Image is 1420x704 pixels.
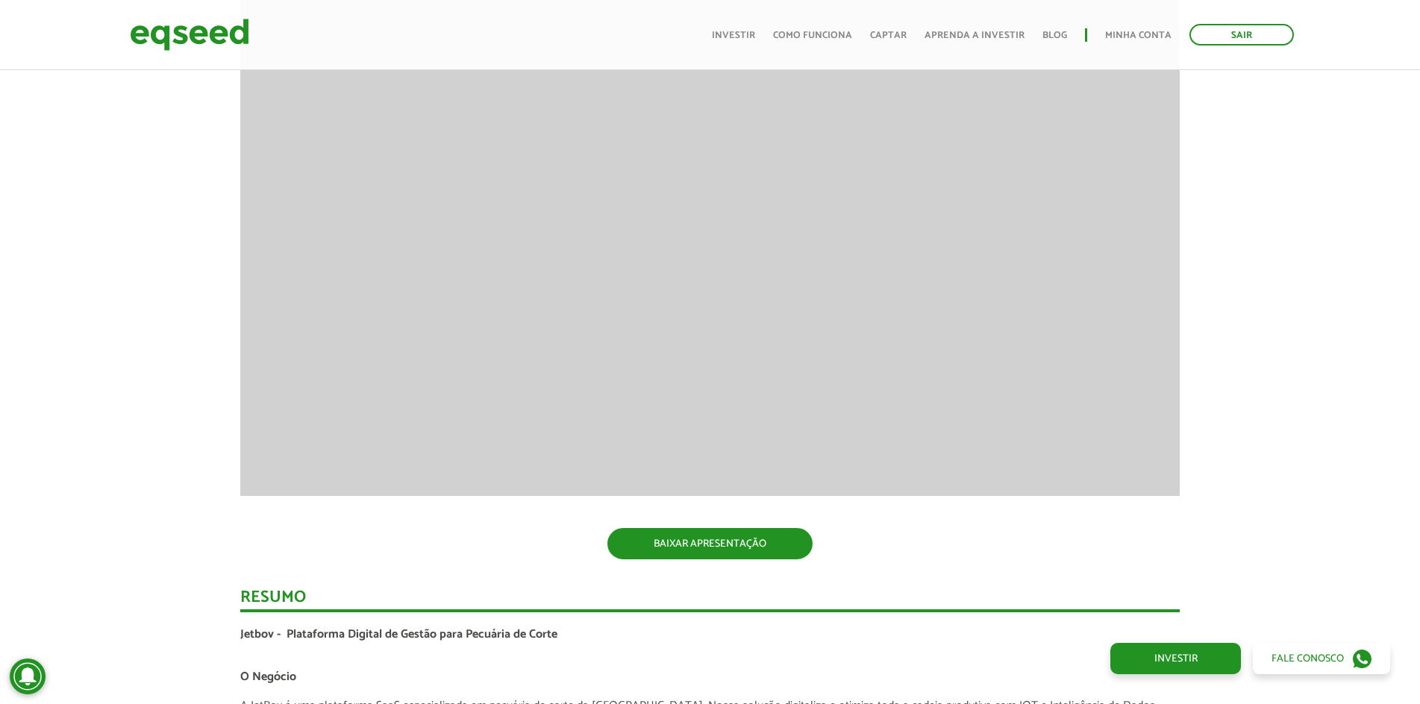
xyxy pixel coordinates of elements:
[925,31,1025,40] a: Aprenda a investir
[607,528,813,559] a: BAIXAR APRESENTAÇÃO
[1105,31,1172,40] a: Minha conta
[240,667,296,687] span: O Negócio
[1110,643,1241,674] a: Investir
[240,589,1180,612] div: Resumo
[1253,643,1390,674] a: Fale conosco
[1189,24,1294,45] a: Sair
[1042,31,1067,40] a: Blog
[712,31,755,40] a: Investir
[130,15,249,54] img: EqSeed
[773,31,852,40] a: Como funciona
[240,624,557,644] span: Jetbov - Plataforma Digital de Gestão para Pecuária de Corte
[870,31,907,40] a: Captar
